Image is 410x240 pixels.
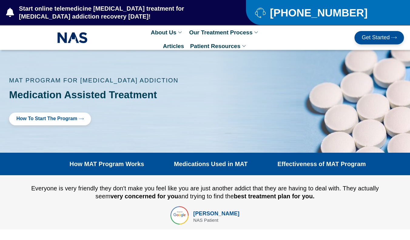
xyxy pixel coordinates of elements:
div: NAS Patient [193,218,239,222]
a: How MAT Program Works [69,160,144,168]
a: Articles [160,39,187,53]
span: Start online telemedicine [MEDICAL_DATA] treatment for [MEDICAL_DATA] addiction recovery [DATE]! [18,5,222,20]
a: Effectiveness of MAT Program [277,160,366,168]
p: MAT Program for [MEDICAL_DATA] addiction [9,77,261,83]
b: very concerned for you [110,193,178,200]
img: NAS_email_signature-removebg-preview.png [57,31,88,45]
b: best treatment plan for you. [234,193,314,200]
a: Medications Used in MAT [174,160,248,168]
span: Get Started [362,35,390,41]
div: Everyone is very friendly they don't make you feel like you are just another addict that they are... [21,184,389,200]
a: Get Started [355,31,404,44]
a: Patient Resources [187,39,250,53]
a: [PHONE_NUMBER] [255,7,395,18]
a: How to Start the program [9,113,91,125]
div: [PERSON_NAME] [193,210,239,218]
a: Our Treatment Process [186,26,262,39]
span: How to Start the program [16,116,77,122]
span: [PHONE_NUMBER] [268,9,368,16]
img: top rated online suboxone treatment for opioid addiction treatment in tennessee and texas [170,206,189,224]
a: About Us [148,26,186,39]
a: Start online telemedicine [MEDICAL_DATA] treatment for [MEDICAL_DATA] addiction recovery [DATE]! [6,5,222,20]
h1: Medication Assisted Treatment [9,89,261,100]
